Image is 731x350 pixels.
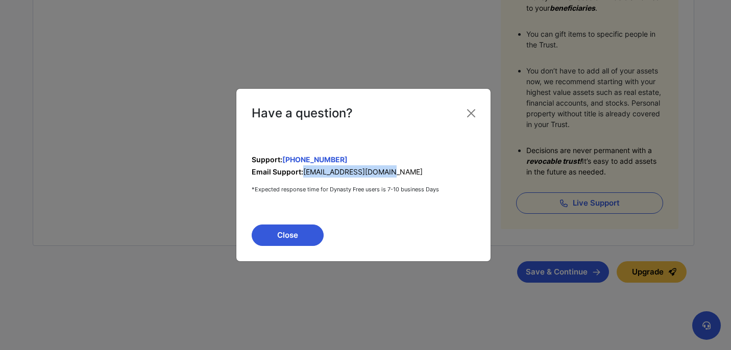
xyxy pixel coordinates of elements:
[252,104,353,122] div: Have a question?
[252,155,282,164] span: Support:
[252,185,475,194] span: *Expected response time for Dynasty Free users is 7-10 business Days
[252,224,324,246] button: Close
[463,105,479,121] button: Close
[303,167,423,176] span: [EMAIL_ADDRESS][DOMAIN_NAME]
[282,155,348,164] a: [PHONE_NUMBER]
[252,167,303,176] span: Email Support:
